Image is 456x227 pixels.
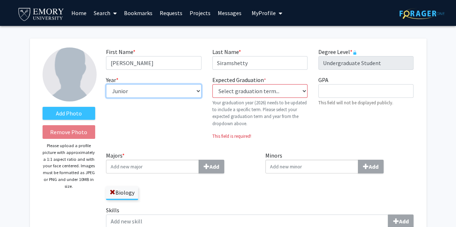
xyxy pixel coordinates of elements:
[43,142,96,190] p: Please upload a profile picture with approximately a 1:1 aspect ratio and with your face centered...
[212,133,307,140] p: This field is required!
[212,76,266,84] label: Expected Graduation
[106,47,136,56] label: First Name
[106,76,119,84] label: Year
[17,6,65,22] img: Emory University Logo
[209,163,219,170] b: Add
[399,8,444,19] img: ForagerOne Logo
[212,99,307,127] p: Your graduation year (2026) needs to be updated to include a specific term. Please select your ex...
[106,186,138,199] label: Biology
[318,100,393,105] small: This field will not be displayed publicly.
[353,50,357,55] svg: This information is provided and automatically updated by Emory University and is not editable on...
[43,125,96,139] button: Remove Photo
[106,160,199,173] input: Majors*Add
[212,47,241,56] label: Last Name
[318,47,357,56] label: Degree Level
[214,0,245,26] a: Messages
[186,0,214,26] a: Projects
[43,107,96,120] label: AddProfile Picture
[369,163,378,170] b: Add
[5,195,31,222] iframe: Chat
[265,160,358,173] input: MinorsAdd
[120,0,156,26] a: Bookmarks
[156,0,186,26] a: Requests
[252,9,276,17] span: My Profile
[106,151,254,173] label: Majors
[318,76,328,84] label: GPA
[265,151,414,173] label: Minors
[43,47,97,101] img: Profile Picture
[90,0,120,26] a: Search
[68,0,90,26] a: Home
[199,160,224,173] button: Majors*
[358,160,384,173] button: Minors
[399,218,408,225] b: Add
